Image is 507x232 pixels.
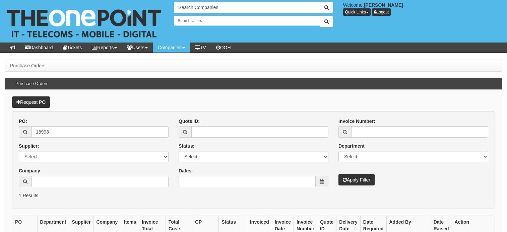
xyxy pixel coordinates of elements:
[338,2,507,16] div: Welcome,
[174,2,320,13] input: Search Companies
[19,192,488,199] p: 1 Results
[179,143,194,149] label: Status:
[19,143,39,149] label: Supplier:
[12,96,50,108] a: Request PO
[122,43,153,53] a: Users
[179,118,200,125] label: Quote ID:
[20,43,58,53] a: Dashboard
[12,78,52,89] h3: Purchase Orders
[372,8,391,16] a: Logout
[19,118,27,125] label: PO:
[10,62,46,69] li: Purchase Orders
[174,16,320,26] input: Search Users
[179,167,193,174] label: Dates:
[343,8,371,16] button: Quick Links
[190,43,211,53] a: TV
[338,143,365,149] label: Department
[211,43,236,53] a: OOH
[153,43,190,53] a: Companies
[338,118,375,125] label: Invoice Number:
[58,43,87,53] a: Tickets
[19,167,42,174] label: Company:
[87,43,122,53] a: Reports
[338,174,375,185] button: Apply Filter
[364,2,403,8] b: [PERSON_NAME]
